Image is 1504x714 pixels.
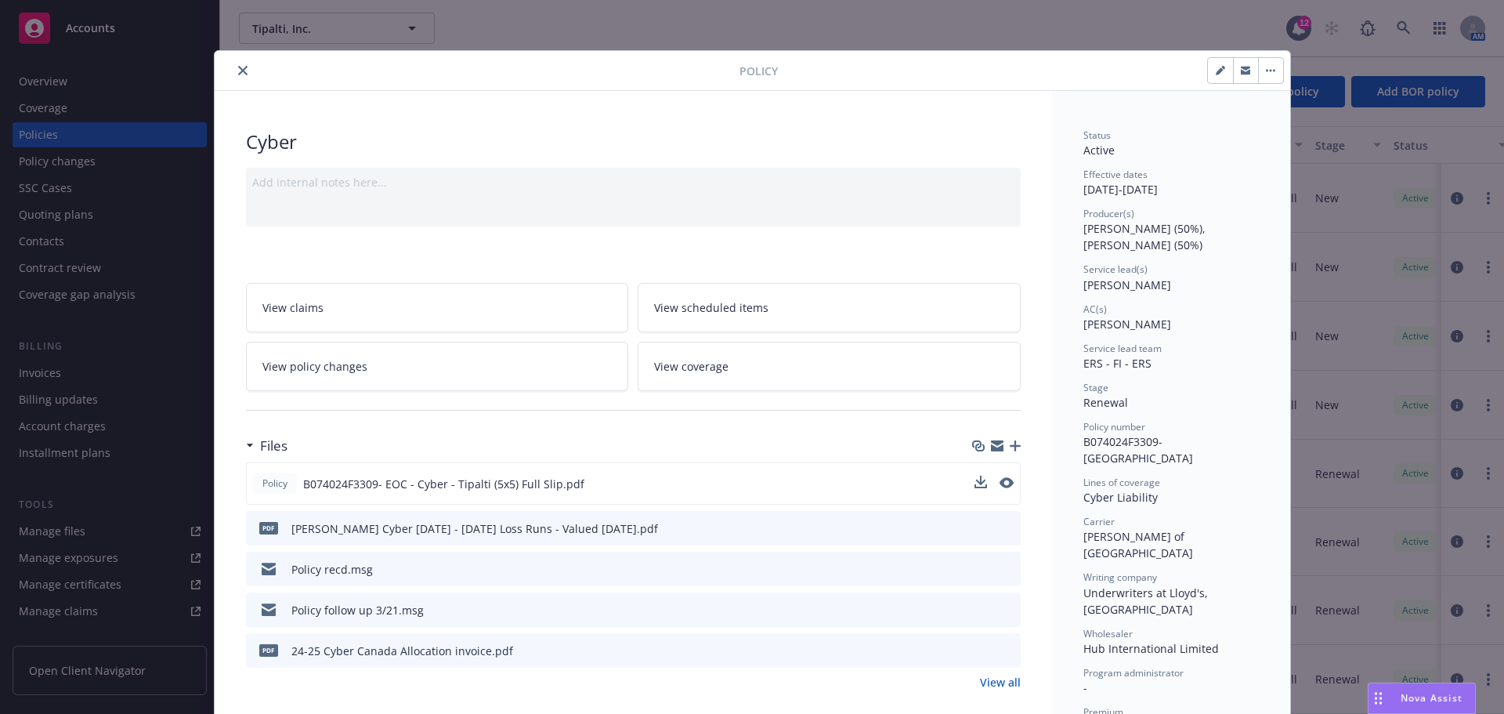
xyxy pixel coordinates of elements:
span: Service lead(s) [1083,263,1148,276]
a: View claims [246,283,629,332]
span: - [1083,680,1087,695]
button: download file [974,476,987,488]
span: Lines of coverage [1083,476,1160,489]
button: download file [975,561,988,578]
div: [PERSON_NAME] Cyber [DATE] - [DATE] Loss Runs - Valued [DATE].pdf [291,520,658,537]
span: B074024F3309- EOC - Cyber - Tipalti (5x5) Full Slip.pdf [303,476,584,492]
button: close [233,61,252,80]
span: Service lead team [1083,342,1162,355]
span: Nova Assist [1401,691,1462,705]
a: View coverage [638,342,1021,391]
button: preview file [1000,477,1014,488]
h3: Files [260,436,287,456]
button: download file [975,520,988,537]
button: preview file [1000,643,1014,659]
button: preview file [1000,476,1014,492]
button: download file [975,643,988,659]
div: [DATE] - [DATE] [1083,168,1259,198]
a: View policy changes [246,342,629,391]
a: View all [980,674,1021,690]
span: Carrier [1083,515,1115,528]
span: Policy [259,477,291,491]
span: B074024F3309- [GEOGRAPHIC_DATA] [1083,434,1193,466]
span: [PERSON_NAME] [1083,277,1171,292]
span: Policy number [1083,420,1145,433]
button: preview file [1000,520,1014,537]
div: Add internal notes here... [252,174,1014,190]
button: Nova Assist [1368,683,1476,714]
span: View claims [262,299,324,316]
span: Writing company [1083,571,1157,584]
span: [PERSON_NAME] [1083,317,1171,332]
a: View scheduled items [638,283,1021,332]
div: Files [246,436,287,456]
span: Renewal [1083,395,1128,410]
div: Policy follow up 3/21.msg [291,602,424,618]
span: Stage [1083,381,1108,394]
span: Producer(s) [1083,207,1134,220]
span: Policy [739,63,778,79]
button: preview file [1000,561,1014,578]
div: Cyber [246,129,1021,155]
span: Effective dates [1083,168,1148,181]
span: [PERSON_NAME] of [GEOGRAPHIC_DATA] [1083,529,1193,560]
span: Cyber Liability [1083,490,1158,505]
span: Underwriters at Lloyd's, [GEOGRAPHIC_DATA] [1083,585,1211,617]
span: View scheduled items [654,299,768,316]
span: pdf [259,522,278,534]
span: Program administrator [1083,666,1184,680]
span: [PERSON_NAME] (50%), [PERSON_NAME] (50%) [1083,221,1209,252]
span: Active [1083,143,1115,158]
button: preview file [1000,602,1014,618]
span: View policy changes [262,358,367,375]
span: Wholesaler [1083,627,1133,640]
span: ERS - FI - ERS [1083,356,1151,371]
div: 24-25 Cyber Canada Allocation invoice.pdf [291,643,513,659]
button: download file [975,602,988,618]
span: Status [1083,129,1111,142]
span: pdf [259,644,278,656]
span: View coverage [654,358,728,375]
div: Drag to move [1368,683,1388,713]
button: download file [974,476,987,492]
span: AC(s) [1083,303,1107,316]
div: Policy recd.msg [291,561,373,578]
span: Hub International Limited [1083,641,1219,656]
